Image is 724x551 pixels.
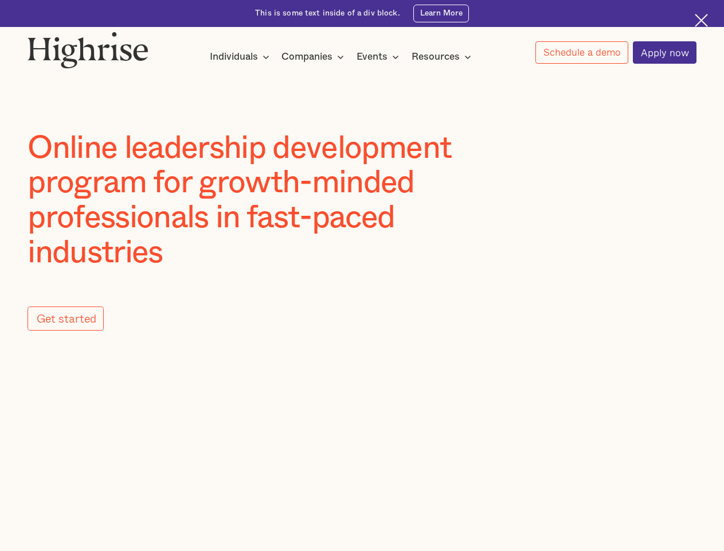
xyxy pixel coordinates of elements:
div: Individuals [210,50,258,64]
div: This is some text inside of a div block. [255,8,400,19]
img: Cross icon [695,14,708,27]
div: Resources [412,50,460,64]
div: Companies [281,50,332,64]
a: Learn More [413,5,468,22]
div: Events [357,50,388,64]
div: Resources [412,50,475,64]
a: Apply now [633,41,696,64]
a: Get started [28,306,104,331]
img: Highrise logo [28,32,148,68]
div: Events [357,50,402,64]
div: Individuals [210,50,273,64]
div: Companies [281,50,347,64]
a: Schedule a demo [535,41,628,64]
h1: Online leadership development program for growth-minded professionals in fast-paced industries [28,131,515,271]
